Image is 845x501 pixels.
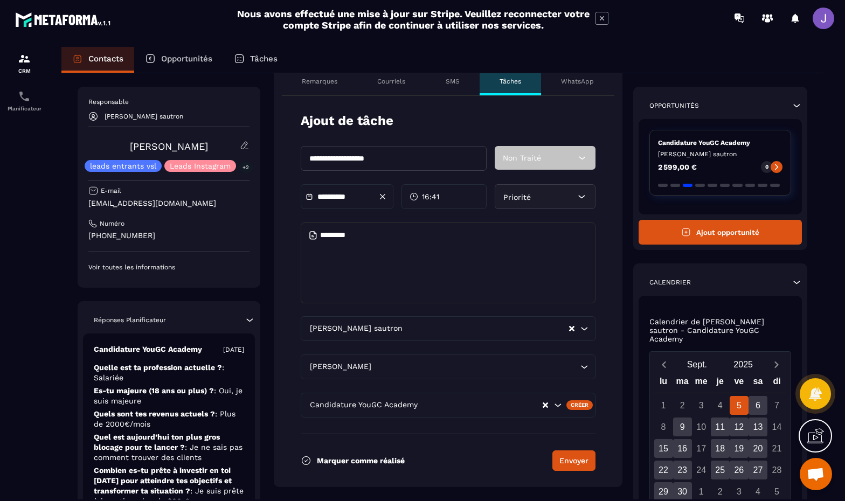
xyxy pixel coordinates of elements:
[301,112,393,130] p: Ajout de tâche
[301,316,595,341] div: Search for option
[3,44,46,82] a: formationformationCRM
[552,450,595,471] button: Envoyer
[170,162,231,170] p: Leads Instagram
[730,461,749,479] div: 26
[88,198,250,208] p: [EMAIL_ADDRESS][DOMAIN_NAME]
[749,482,767,501] div: 4
[500,77,521,86] p: Tâches
[18,90,31,103] img: scheduler
[374,361,578,373] input: Search for option
[720,355,766,374] button: Open years overlay
[422,191,439,202] span: 16:41
[673,417,692,436] div: 9
[3,68,46,74] p: CRM
[317,456,405,465] p: Marquer comme réalisé
[730,482,749,501] div: 3
[730,439,749,458] div: 19
[18,52,31,65] img: formation
[94,386,244,406] p: Es-tu majeure (18 ans ou plus) ?
[649,317,792,343] p: Calendrier de [PERSON_NAME] sautron - Candidature YouGC Academy
[3,106,46,112] p: Planificateur
[711,439,730,458] div: 18
[711,396,730,415] div: 4
[88,54,123,64] p: Contacts
[377,77,405,86] p: Courriels
[88,231,250,241] p: [PHONE_NUMBER]
[654,461,673,479] div: 22
[673,374,692,393] div: ma
[250,54,278,64] p: Tâches
[223,345,244,354] p: [DATE]
[543,401,548,409] button: Clear Selected
[446,77,460,86] p: SMS
[673,396,692,415] div: 2
[639,220,802,245] button: Ajout opportunité
[749,417,767,436] div: 13
[766,357,786,372] button: Next month
[730,417,749,436] div: 12
[749,374,767,393] div: sa
[654,374,787,501] div: Calendar wrapper
[569,325,574,333] button: Clear Selected
[308,361,374,373] span: [PERSON_NAME]
[308,323,405,335] span: [PERSON_NAME] sautron
[654,482,673,501] div: 29
[658,163,697,171] p: 2 599,00 €
[90,162,156,170] p: leads entrants vsl
[405,323,568,335] input: Search for option
[654,357,674,372] button: Previous month
[692,396,711,415] div: 3
[503,154,541,162] span: Non Traité
[711,461,730,479] div: 25
[711,374,730,393] div: je
[692,417,711,436] div: 10
[94,409,244,429] p: Quels sont tes revenus actuels ?
[658,138,783,147] p: Candidature YouGC Academy
[711,417,730,436] div: 11
[302,77,337,86] p: Remarques
[674,355,721,374] button: Open months overlay
[94,344,202,354] p: Candidature YouGC Academy
[654,374,673,393] div: lu
[767,396,786,415] div: 7
[3,82,46,120] a: schedulerschedulerPlanificateur
[654,417,673,436] div: 8
[101,186,121,195] p: E-mail
[301,393,595,417] div: Search for option
[61,47,134,73] a: Contacts
[749,461,767,479] div: 27
[767,461,786,479] div: 28
[223,47,288,73] a: Tâches
[673,482,692,501] div: 30
[692,461,711,479] div: 24
[730,374,749,393] div: ve
[654,396,673,415] div: 1
[711,482,730,501] div: 2
[301,354,595,379] div: Search for option
[420,399,542,411] input: Search for option
[161,54,212,64] p: Opportunités
[649,101,699,110] p: Opportunités
[105,113,183,120] p: [PERSON_NAME] sautron
[100,219,124,228] p: Numéro
[94,432,244,463] p: Quel est aujourd’hui ton plus gros blocage pour te lancer ?
[561,77,594,86] p: WhatsApp
[649,278,691,287] p: Calendrier
[800,458,832,490] a: Ouvrir le chat
[237,8,590,31] h2: Nous avons effectué une mise à jour sur Stripe. Veuillez reconnecter votre compte Stripe afin de ...
[88,98,250,106] p: Responsable
[749,439,767,458] div: 20
[94,316,166,324] p: Réponses Planificateur
[673,439,692,458] div: 16
[730,396,749,415] div: 5
[767,482,786,501] div: 5
[130,141,208,152] a: [PERSON_NAME]
[767,439,786,458] div: 21
[767,374,786,393] div: di
[692,439,711,458] div: 17
[503,193,531,201] span: Priorité
[88,263,250,272] p: Voir toutes les informations
[673,461,692,479] div: 23
[15,10,112,29] img: logo
[654,396,787,501] div: Calendar days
